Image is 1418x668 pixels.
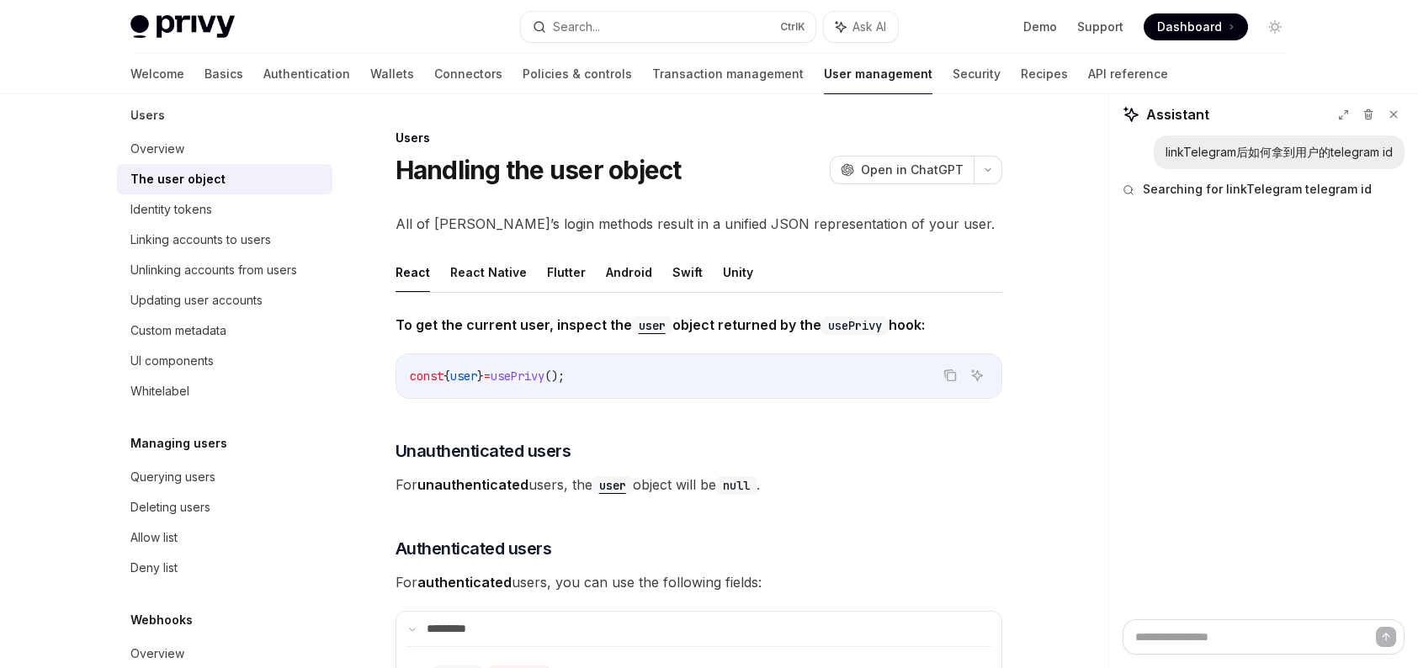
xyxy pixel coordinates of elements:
[117,462,332,492] a: Querying users
[117,285,332,315] a: Updating user accounts
[824,12,898,42] button: Ask AI
[632,316,672,333] a: user
[1023,19,1057,35] a: Demo
[130,321,226,341] div: Custom metadata
[130,15,235,39] img: light logo
[130,351,214,371] div: UI components
[1021,54,1068,94] a: Recipes
[1146,104,1209,125] span: Assistant
[450,252,527,292] button: React Native
[204,54,243,94] a: Basics
[477,368,484,384] span: }
[117,492,332,522] a: Deleting users
[443,368,450,384] span: {
[396,316,925,333] strong: To get the current user, inspect the object returned by the hook:
[396,212,1002,236] span: All of [PERSON_NAME]’s login methods result in a unified JSON representation of your user.
[117,346,332,376] a: UI components
[117,134,332,164] a: Overview
[544,368,565,384] span: ();
[130,260,297,280] div: Unlinking accounts from users
[1077,19,1123,35] a: Support
[130,433,227,453] h5: Managing users
[130,54,184,94] a: Welcome
[716,476,757,495] code: null
[410,368,443,384] span: const
[396,252,430,292] button: React
[966,364,988,386] button: Ask AI
[130,528,178,548] div: Allow list
[1123,181,1405,198] button: Searching for linkTelegram telegram id
[417,476,528,493] strong: unauthenticated
[130,497,210,517] div: Deleting users
[523,54,632,94] a: Policies & controls
[491,368,544,384] span: usePrivy
[370,54,414,94] a: Wallets
[130,290,263,310] div: Updating user accounts
[396,130,1002,146] div: Users
[130,139,184,159] div: Overview
[117,255,332,285] a: Unlinking accounts from users
[606,252,652,292] button: Android
[130,644,184,664] div: Overview
[1376,627,1396,647] button: Send message
[723,252,753,292] button: Unity
[1166,144,1393,161] div: linkTelegram后如何拿到用户的telegram id
[632,316,672,335] code: user
[130,199,212,220] div: Identity tokens
[117,522,332,553] a: Allow list
[1144,13,1248,40] a: Dashboard
[417,574,512,591] strong: authenticated
[592,476,633,495] code: user
[396,570,1002,594] span: For users, you can use the following fields:
[130,610,193,630] h5: Webhooks
[117,315,332,346] a: Custom metadata
[824,54,932,94] a: User management
[553,17,600,37] div: Search...
[830,156,974,184] button: Open in ChatGPT
[130,381,189,401] div: Whitelabel
[861,162,964,178] span: Open in ChatGPT
[939,364,961,386] button: Copy the contents from the code block
[117,553,332,583] a: Deny list
[130,467,215,487] div: Querying users
[396,155,682,185] h1: Handling the user object
[484,368,491,384] span: =
[130,230,271,250] div: Linking accounts to users
[434,54,502,94] a: Connectors
[117,194,332,225] a: Identity tokens
[396,439,571,463] span: Unauthenticated users
[821,316,889,335] code: usePrivy
[1157,19,1222,35] span: Dashboard
[396,537,552,560] span: Authenticated users
[652,54,804,94] a: Transaction management
[780,20,805,34] span: Ctrl K
[130,558,178,578] div: Deny list
[521,12,815,42] button: Search...CtrlK
[450,368,477,384] span: user
[117,164,332,194] a: The user object
[1143,181,1372,198] span: Searching for linkTelegram telegram id
[852,19,886,35] span: Ask AI
[1088,54,1168,94] a: API reference
[117,376,332,406] a: Whitelabel
[547,252,586,292] button: Flutter
[263,54,350,94] a: Authentication
[592,476,633,493] a: user
[396,473,1002,496] span: For users, the object will be .
[953,54,1001,94] a: Security
[130,169,226,189] div: The user object
[1261,13,1288,40] button: Toggle dark mode
[672,252,703,292] button: Swift
[117,225,332,255] a: Linking accounts to users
